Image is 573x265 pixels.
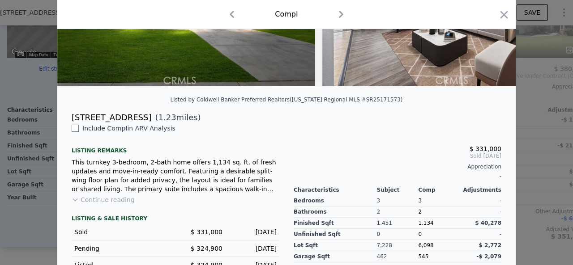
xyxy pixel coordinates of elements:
[158,113,176,122] span: 1.23
[72,140,279,154] div: Listing remarks
[294,170,501,183] div: -
[294,152,501,160] span: Sold [DATE]
[377,206,419,218] div: 2
[72,158,279,193] div: This turnkey 3-bedroom, 2-bath home offers 1,134 sq. ft. of fresh updates and move-in-ready comfo...
[479,242,501,248] span: $ 2,772
[377,240,419,251] div: 7,228
[377,229,419,240] div: 0
[475,220,501,226] span: $ 40,278
[294,229,377,240] div: Unfinished Sqft
[418,242,433,248] span: 6,098
[377,218,419,229] div: 1,451
[191,245,222,252] span: $ 324,900
[230,227,277,236] div: [DATE]
[294,206,377,218] div: Bathrooms
[294,240,377,251] div: Lot Sqft
[230,244,277,253] div: [DATE]
[79,125,179,132] span: Include Comp I in ARV Analysis
[460,186,501,193] div: Adjustments
[460,229,501,240] div: -
[72,215,279,224] div: LISTING & SALE HISTORY
[418,220,433,226] span: 1,134
[294,186,377,193] div: Characteristics
[460,195,501,206] div: -
[294,163,501,170] div: Appreciation
[418,186,460,193] div: Comp
[72,195,135,204] button: Continue reading
[74,227,168,236] div: Sold
[418,231,422,237] span: 0
[294,195,377,206] div: Bedrooms
[294,218,377,229] div: Finished Sqft
[72,111,151,124] div: [STREET_ADDRESS]
[377,186,419,193] div: Subject
[171,97,403,103] div: Listed by Coldwell Banker Preferred Realtors ([US_STATE] Regional MLS #SR25171573)
[151,111,201,124] span: ( miles)
[377,251,419,262] div: 462
[418,253,428,260] span: 545
[377,195,419,206] div: 3
[470,145,501,152] span: $ 331,000
[294,251,377,262] div: Garage Sqft
[418,206,460,218] div: 2
[477,253,501,260] span: -$ 2,079
[191,228,222,236] span: $ 331,000
[460,206,501,218] div: -
[418,198,422,204] span: 3
[74,244,168,253] div: Pending
[275,9,298,20] div: Comp I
